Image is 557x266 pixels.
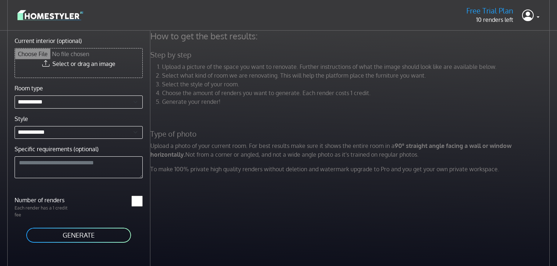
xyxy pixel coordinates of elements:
[25,227,132,243] button: GENERATE
[162,80,552,89] li: Select the style of your room.
[162,62,552,71] li: Upload a picture of the space you want to renovate. Further instructions of what the image should...
[162,97,552,106] li: Generate your render!
[15,84,43,93] label: Room type
[466,6,513,15] h5: Free Trial Plan
[146,50,556,59] h5: Step by step
[146,165,556,173] p: To make 100% private high quality renders without deletion and watermark upgrade to Pro and you g...
[162,89,552,97] li: Choose the amount of renders you want to generate. Each render costs 1 credit.
[146,141,556,159] p: Upload a photo of your current room. For best results make sure it shows the entire room in a Not...
[15,114,28,123] label: Style
[146,129,556,138] h5: Type of photo
[10,196,79,204] label: Number of renders
[466,15,513,24] p: 10 renders left
[10,204,79,218] p: Each render has a 1 credit fee
[15,36,82,45] label: Current interior (optional)
[15,145,99,153] label: Specific requirements (optional)
[17,9,83,21] img: logo-3de290ba35641baa71223ecac5eacb59cb85b4c7fdf211dc9aaecaaee71ea2f8.svg
[146,31,556,42] h4: How to get the best results:
[162,71,552,80] li: Select what kind of room we are renovating. This will help the platform place the furniture you w...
